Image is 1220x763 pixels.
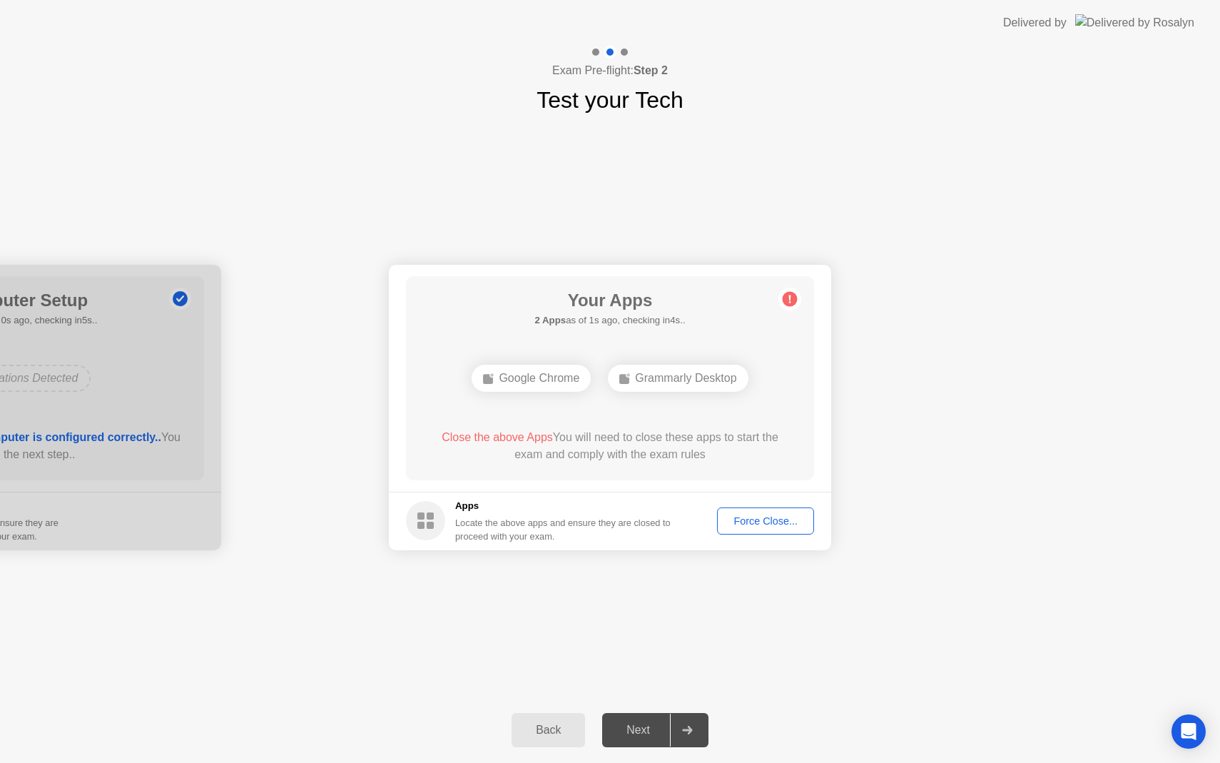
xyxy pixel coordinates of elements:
div: Delivered by [1003,14,1067,31]
b: 2 Apps [534,315,566,325]
div: Force Close... [722,515,809,527]
h5: as of 1s ago, checking in4s.. [534,313,685,328]
button: Force Close... [717,507,814,535]
h5: Apps [455,499,671,513]
span: Close the above Apps [442,431,553,443]
img: Delivered by Rosalyn [1075,14,1194,31]
h1: Test your Tech [537,83,683,117]
b: Step 2 [634,64,668,76]
div: Open Intercom Messenger [1171,714,1206,749]
button: Back [512,713,585,747]
div: Grammarly Desktop [608,365,748,392]
h4: Exam Pre-flight: [552,62,668,79]
div: You will need to close these apps to start the exam and comply with the exam rules [427,429,794,463]
div: Back [516,724,581,737]
button: Next [602,713,708,747]
div: Google Chrome [472,365,591,392]
div: Next [606,724,670,737]
div: Locate the above apps and ensure they are closed to proceed with your exam. [455,516,671,543]
h1: Your Apps [534,288,685,313]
